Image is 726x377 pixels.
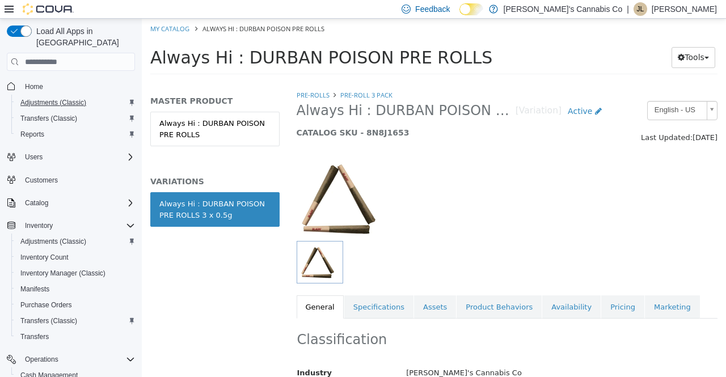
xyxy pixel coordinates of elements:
span: Reports [16,128,135,141]
a: My Catalog [9,6,48,14]
span: Inventory Manager (Classic) [20,269,105,278]
a: Always Hi : DURBAN POISON PRE ROLLS [9,93,138,128]
span: Load All Apps in [GEOGRAPHIC_DATA] [32,26,135,48]
span: Transfers [16,330,135,344]
div: Jennifer Lacasse [634,2,647,16]
span: Inventory [25,221,53,230]
h2: Classification [155,312,576,330]
span: Operations [25,355,58,364]
button: Adjustments (Classic) [11,95,140,111]
span: Reports [20,130,44,139]
span: Feedback [415,3,450,15]
h5: MASTER PRODUCT [9,77,138,87]
a: Pre-roll 3 Pack [199,72,251,81]
a: Product Behaviors [315,277,400,300]
span: Adjustments (Classic) [20,237,86,246]
a: Transfers (Classic) [16,314,82,328]
span: Transfers (Classic) [16,112,135,125]
span: Operations [20,353,135,366]
div: [PERSON_NAME]'s Cannabis Co [256,345,584,365]
span: English - US [506,83,560,100]
h5: CATALOG SKU - 8N8J1653 [155,109,466,119]
p: [PERSON_NAME]'s Cannabis Co [504,2,623,16]
span: Manifests [16,282,135,296]
button: Inventory [2,218,140,234]
span: Home [20,79,135,93]
a: Manifests [16,282,54,296]
span: Inventory [20,219,135,232]
span: Catalog [25,198,48,207]
button: Catalog [2,195,140,211]
a: Transfers (Classic) [16,112,82,125]
span: Home [25,82,43,91]
p: | [627,2,629,16]
span: Manifests [20,285,49,294]
a: General [155,277,202,300]
button: Home [2,78,140,94]
span: Purchase Orders [16,298,135,312]
button: Transfers (Classic) [11,111,140,126]
button: Users [2,149,140,165]
a: Purchase Orders [16,298,77,312]
span: Users [25,153,43,162]
a: Assets [272,277,314,300]
span: Users [20,150,135,164]
button: Manifests [11,281,140,297]
span: Transfers [20,332,49,341]
h5: VARIATIONS [9,158,138,168]
span: Adjustments (Classic) [20,98,86,107]
button: Operations [20,353,63,366]
a: Marketing [503,277,558,300]
a: Customers [20,173,62,187]
a: Home [20,80,48,94]
span: Customers [20,173,135,187]
img: 150 [155,137,249,222]
button: Adjustments (Classic) [11,234,140,249]
a: Adjustments (Classic) [16,235,91,248]
span: Transfers (Classic) [16,314,135,328]
input: Dark Mode [459,3,483,15]
a: Inventory Manager (Classic) [16,266,110,280]
span: Inventory Count [20,253,69,262]
span: Transfers (Classic) [20,114,77,123]
img: Cova [23,3,74,15]
span: Adjustments (Classic) [16,96,135,109]
span: Catalog [20,196,135,210]
span: Active [426,88,450,97]
a: English - US [505,82,576,101]
span: Customers [25,176,58,185]
a: Reports [16,128,49,141]
button: Operations [2,351,140,367]
span: [DATE] [551,115,576,123]
span: Always Hi : DURBAN POISON PRE ROLLS [61,6,183,14]
span: Transfers (Classic) [20,316,77,325]
button: Inventory [20,219,57,232]
button: Tools [530,28,573,49]
a: Adjustments (Classic) [16,96,91,109]
span: Always Hi : DURBAN POISON PRE ROLLS 3 x 0.5g [155,83,374,101]
span: Always Hi : DURBAN POISON PRE ROLLS [9,29,351,49]
span: JL [637,2,644,16]
span: Dark Mode [459,15,460,16]
a: Inventory Count [16,251,73,264]
p: [PERSON_NAME] [652,2,717,16]
button: Customers [2,172,140,188]
span: Purchase Orders [20,300,72,310]
button: Transfers (Classic) [11,313,140,329]
a: Pricing [459,277,503,300]
button: Users [20,150,47,164]
a: Specifications [202,277,272,300]
span: Industry [155,350,191,358]
div: Always Hi : DURBAN POISON PRE ROLLS 3 x 0.5g [18,180,129,202]
small: [Variation] [374,88,420,97]
button: Inventory Count [11,249,140,265]
a: Availability [400,277,459,300]
span: Adjustments (Classic) [16,235,135,248]
button: Purchase Orders [11,297,140,313]
button: Reports [11,126,140,142]
span: Inventory Count [16,251,135,264]
button: Inventory Manager (Classic) [11,265,140,281]
a: Pre-Rolls [155,72,188,81]
button: Transfers [11,329,140,345]
button: Catalog [20,196,53,210]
